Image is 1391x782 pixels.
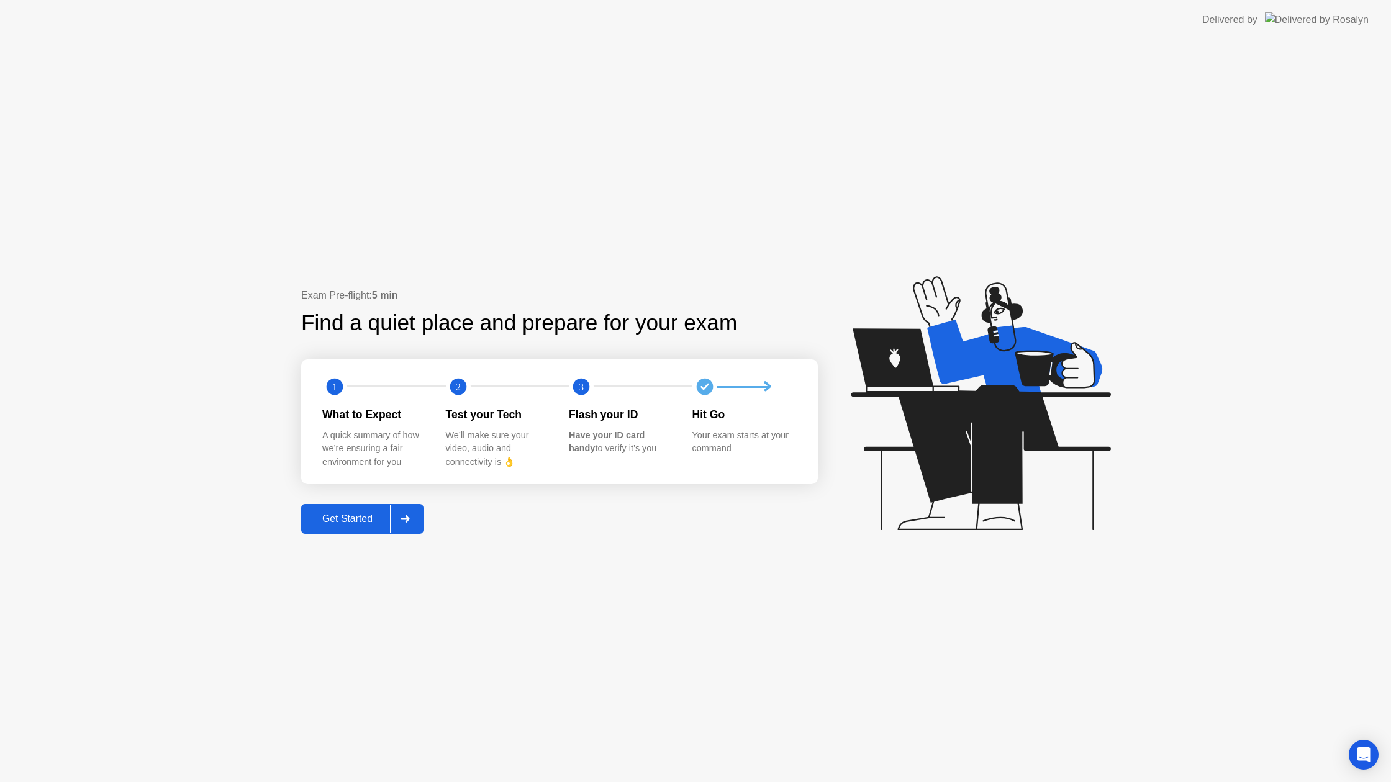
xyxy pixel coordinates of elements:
[322,407,426,423] div: What to Expect
[305,513,390,524] div: Get Started
[692,429,796,456] div: Your exam starts at your command
[332,381,337,393] text: 1
[569,407,673,423] div: Flash your ID
[1349,740,1379,770] div: Open Intercom Messenger
[1202,12,1257,27] div: Delivered by
[1265,12,1369,27] img: Delivered by Rosalyn
[446,429,550,469] div: We’ll make sure your video, audio and connectivity is 👌
[446,407,550,423] div: Test your Tech
[692,407,796,423] div: Hit Go
[569,429,673,456] div: to verify it’s you
[322,429,426,469] div: A quick summary of how we’re ensuring a fair environment for you
[372,290,398,300] b: 5 min
[301,288,818,303] div: Exam Pre-flight:
[301,504,424,534] button: Get Started
[579,381,584,393] text: 3
[301,307,739,339] div: Find a quiet place and prepare for your exam
[569,430,645,454] b: Have your ID card handy
[455,381,460,393] text: 2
